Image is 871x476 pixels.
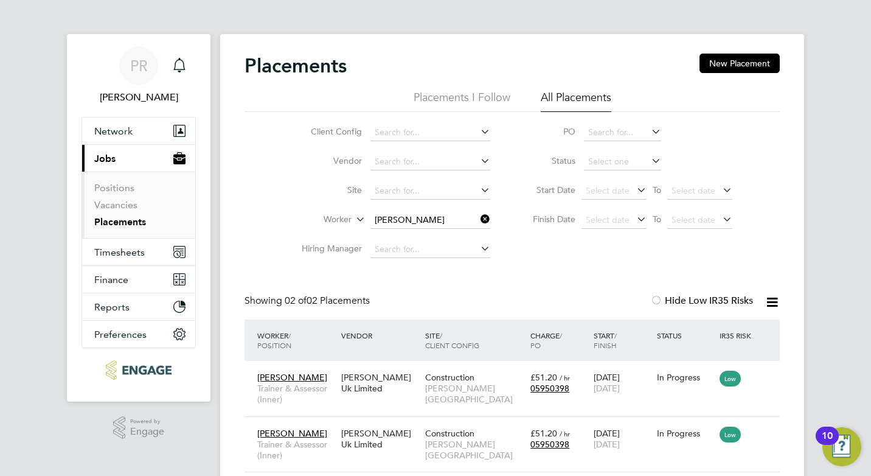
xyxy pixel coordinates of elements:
[254,324,338,356] div: Worker
[591,366,654,400] div: [DATE]
[82,321,195,348] button: Preferences
[82,360,196,380] a: Go to home page
[594,439,620,450] span: [DATE]
[130,416,164,427] span: Powered by
[541,90,611,112] li: All Placements
[521,184,575,195] label: Start Date
[584,153,661,170] input: Select one
[94,329,147,340] span: Preferences
[425,383,524,405] span: [PERSON_NAME][GEOGRAPHIC_DATA]
[292,243,362,254] label: Hiring Manager
[370,212,490,229] input: Search for...
[94,247,145,258] span: Timesheets
[285,295,307,307] span: 02 of
[560,429,570,438] span: / hr
[822,436,833,452] div: 10
[530,331,562,350] span: / PO
[338,366,422,400] div: [PERSON_NAME] Uk Limited
[82,145,195,172] button: Jobs
[94,199,137,211] a: Vacancies
[82,117,195,144] button: Network
[370,153,490,170] input: Search for...
[82,90,196,105] span: Pallvi Raghvani
[370,124,490,141] input: Search for...
[591,324,654,356] div: Start
[594,383,620,394] span: [DATE]
[338,422,422,456] div: [PERSON_NAME] Uk Limited
[425,428,474,439] span: Construction
[257,439,335,461] span: Trainer & Assessor (Inner)
[657,372,714,383] div: In Progress
[82,46,196,105] a: PR[PERSON_NAME]
[594,331,617,350] span: / Finish
[649,182,665,198] span: To
[560,373,570,382] span: / hr
[586,185,630,196] span: Select date
[657,428,714,439] div: In Progress
[584,124,661,141] input: Search for...
[720,371,741,387] span: Low
[425,331,479,350] span: / Client Config
[254,365,780,376] a: [PERSON_NAME]Trainer & Assessor (Inner)[PERSON_NAME] Uk LimitedConstruction[PERSON_NAME][GEOGRAPH...
[654,324,717,346] div: Status
[425,372,474,383] span: Construction
[94,301,130,313] span: Reports
[521,126,575,137] label: PO
[671,185,715,196] span: Select date
[285,295,370,307] span: 02 Placements
[82,266,195,293] button: Finance
[130,58,148,74] span: PR
[254,421,780,432] a: [PERSON_NAME]Trainer & Assessor (Inner)[PERSON_NAME] Uk LimitedConstruction[PERSON_NAME][GEOGRAPH...
[282,214,352,226] label: Worker
[257,428,327,439] span: [PERSON_NAME]
[671,214,715,225] span: Select date
[586,214,630,225] span: Select date
[82,172,195,238] div: Jobs
[822,427,861,466] button: Open Resource Center, 10 new notifications
[94,216,146,228] a: Placements
[257,372,327,383] span: [PERSON_NAME]
[245,295,372,307] div: Showing
[370,241,490,258] input: Search for...
[130,427,164,437] span: Engage
[720,427,741,443] span: Low
[425,439,524,461] span: [PERSON_NAME][GEOGRAPHIC_DATA]
[106,360,171,380] img: ncclondon-logo-retina.png
[245,54,347,78] h2: Placements
[94,182,134,194] a: Positions
[530,439,569,450] span: 05950398
[292,126,362,137] label: Client Config
[292,184,362,195] label: Site
[649,211,665,227] span: To
[82,239,195,265] button: Timesheets
[650,295,753,307] label: Hide Low IR35 Risks
[292,155,362,166] label: Vendor
[257,383,335,405] span: Trainer & Assessor (Inner)
[94,274,128,285] span: Finance
[530,383,569,394] span: 05950398
[257,331,291,350] span: / Position
[717,324,758,346] div: IR35 Risk
[527,324,591,356] div: Charge
[530,372,557,383] span: £51.20
[521,155,575,166] label: Status
[94,153,116,164] span: Jobs
[699,54,780,73] button: New Placement
[94,125,133,137] span: Network
[422,324,527,356] div: Site
[591,422,654,456] div: [DATE]
[113,416,165,439] a: Powered byEngage
[370,183,490,200] input: Search for...
[82,293,195,320] button: Reports
[338,324,422,346] div: Vendor
[521,214,575,225] label: Finish Date
[530,428,557,439] span: £51.20
[67,34,210,402] nav: Main navigation
[414,90,510,112] li: Placements I Follow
